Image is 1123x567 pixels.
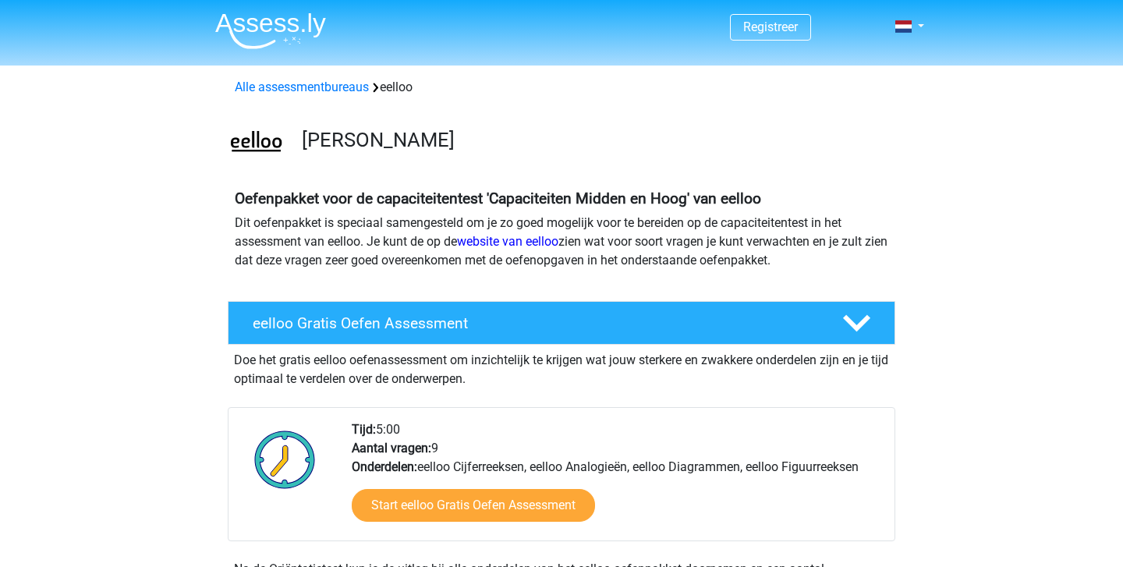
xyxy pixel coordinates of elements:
b: Tijd: [352,422,376,437]
b: Aantal vragen: [352,441,431,455]
img: eelloo.png [228,115,284,171]
h4: eelloo Gratis Oefen Assessment [253,314,817,332]
p: Dit oefenpakket is speciaal samengesteld om je zo goed mogelijk voor te bereiden op de capaciteit... [235,214,888,270]
a: website van eelloo [457,234,558,249]
a: Alle assessmentbureaus [235,80,369,94]
div: Doe het gratis eelloo oefenassessment om inzichtelijk te krijgen wat jouw sterkere en zwakkere on... [228,345,895,388]
b: Onderdelen: [352,459,417,474]
img: Klok [246,420,324,498]
a: Start eelloo Gratis Oefen Assessment [352,489,595,522]
a: eelloo Gratis Oefen Assessment [221,301,902,345]
h3: [PERSON_NAME] [302,128,883,152]
a: Registreer [743,19,798,34]
div: eelloo [228,78,895,97]
b: Oefenpakket voor de capaciteitentest 'Capaciteiten Midden en Hoog' van eelloo [235,190,761,207]
img: Assessly [215,12,326,49]
div: 5:00 9 eelloo Cijferreeksen, eelloo Analogieën, eelloo Diagrammen, eelloo Figuurreeksen [340,420,894,540]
